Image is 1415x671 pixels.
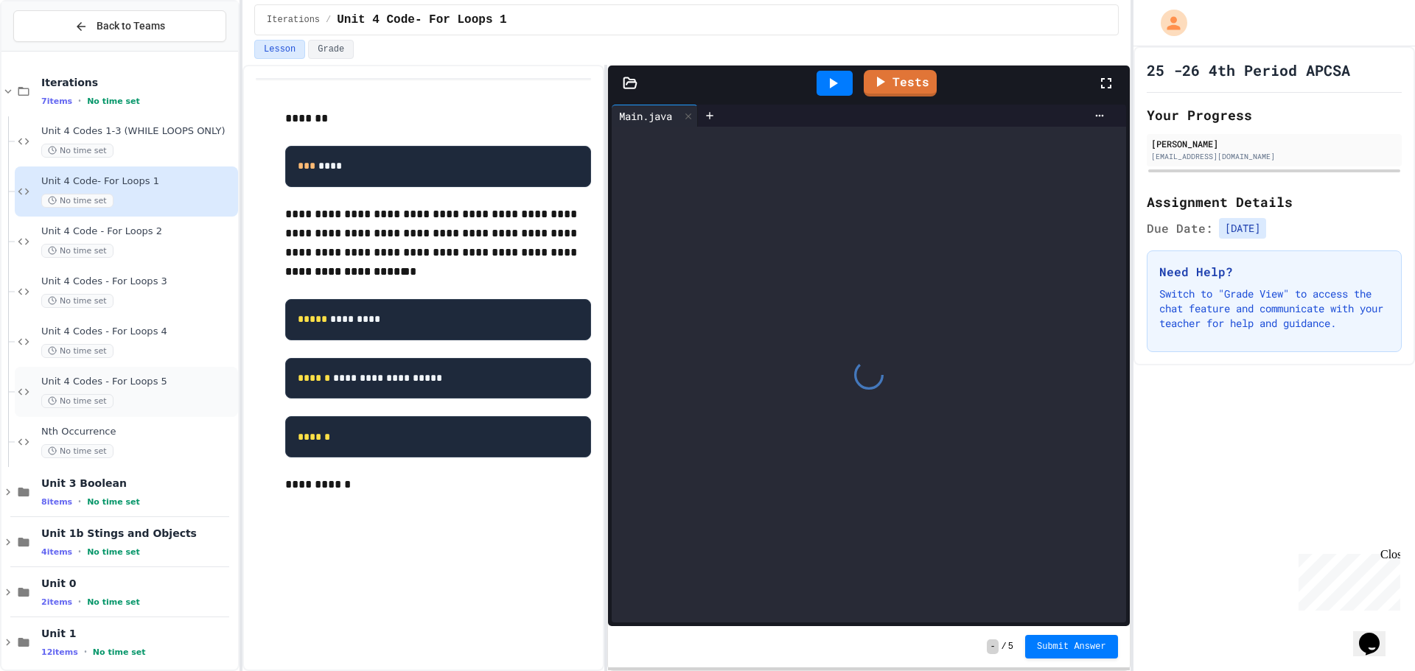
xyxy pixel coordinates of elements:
[41,394,113,408] span: No time set
[864,70,937,96] a: Tests
[1147,60,1350,80] h1: 25 -26 4th Period APCSA
[93,647,146,657] span: No time set
[41,577,235,590] span: Unit 0
[1037,641,1106,653] span: Submit Answer
[41,326,235,338] span: Unit 4 Codes - For Loops 4
[87,597,140,607] span: No time set
[41,96,72,106] span: 7 items
[1008,641,1013,653] span: 5
[41,477,235,490] span: Unit 3 Boolean
[41,344,113,358] span: No time set
[41,294,113,308] span: No time set
[87,96,140,106] span: No time set
[41,125,235,138] span: Unit 4 Codes 1-3 (WHILE LOOPS ONLY)
[78,546,81,558] span: •
[78,95,81,107] span: •
[267,14,320,26] span: Iterations
[1147,105,1402,125] h2: Your Progress
[41,426,235,438] span: Nth Occurrence
[41,497,72,507] span: 8 items
[612,105,698,127] div: Main.java
[41,175,235,188] span: Unit 4 Code- For Loops 1
[41,144,113,158] span: No time set
[987,639,998,654] span: -
[337,11,506,29] span: Unit 4 Code- For Loops 1
[1145,6,1191,40] div: My Account
[1147,192,1402,212] h2: Assignment Details
[1151,137,1397,150] div: [PERSON_NAME]
[1147,219,1213,237] span: Due Date:
[612,108,679,124] div: Main.java
[78,596,81,608] span: •
[13,10,226,42] button: Back to Teams
[41,627,235,640] span: Unit 1
[1353,612,1400,656] iframe: chat widget
[41,376,235,388] span: Unit 4 Codes - For Loops 5
[1025,635,1118,658] button: Submit Answer
[41,527,235,540] span: Unit 1b Stings and Objects
[254,40,305,59] button: Lesson
[1293,548,1400,611] iframe: chat widget
[78,496,81,507] span: •
[1159,287,1389,331] p: Switch to "Grade View" to access the chat feature and communicate with your teacher for help and ...
[41,244,113,258] span: No time set
[97,18,165,34] span: Back to Teams
[84,646,87,658] span: •
[41,225,235,238] span: Unit 4 Code - For Loops 2
[308,40,354,59] button: Grade
[41,76,235,89] span: Iterations
[1159,263,1389,281] h3: Need Help?
[41,647,78,657] span: 12 items
[41,547,72,557] span: 4 items
[1219,218,1266,239] span: [DATE]
[87,497,140,507] span: No time set
[87,547,140,557] span: No time set
[326,14,331,26] span: /
[1002,641,1007,653] span: /
[41,194,113,208] span: No time set
[41,597,72,607] span: 2 items
[41,275,235,288] span: Unit 4 Codes - For Loops 3
[6,6,102,94] div: Chat with us now!Close
[41,444,113,458] span: No time set
[1151,151,1397,162] div: [EMAIL_ADDRESS][DOMAIN_NAME]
